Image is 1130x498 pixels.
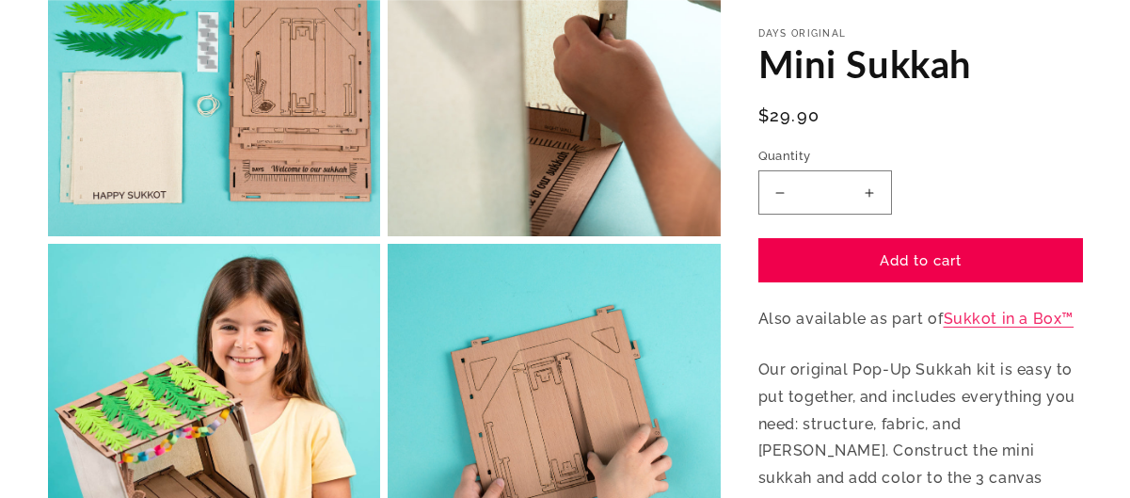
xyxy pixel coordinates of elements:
span: $29.90 [758,103,820,128]
p: Days Original [758,28,1083,40]
h1: Mini Sukkah [758,40,1083,88]
a: Sukkot in a Box™ [944,311,1074,329]
button: Add to cart [758,239,1083,283]
label: Quantity [758,147,1083,166]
